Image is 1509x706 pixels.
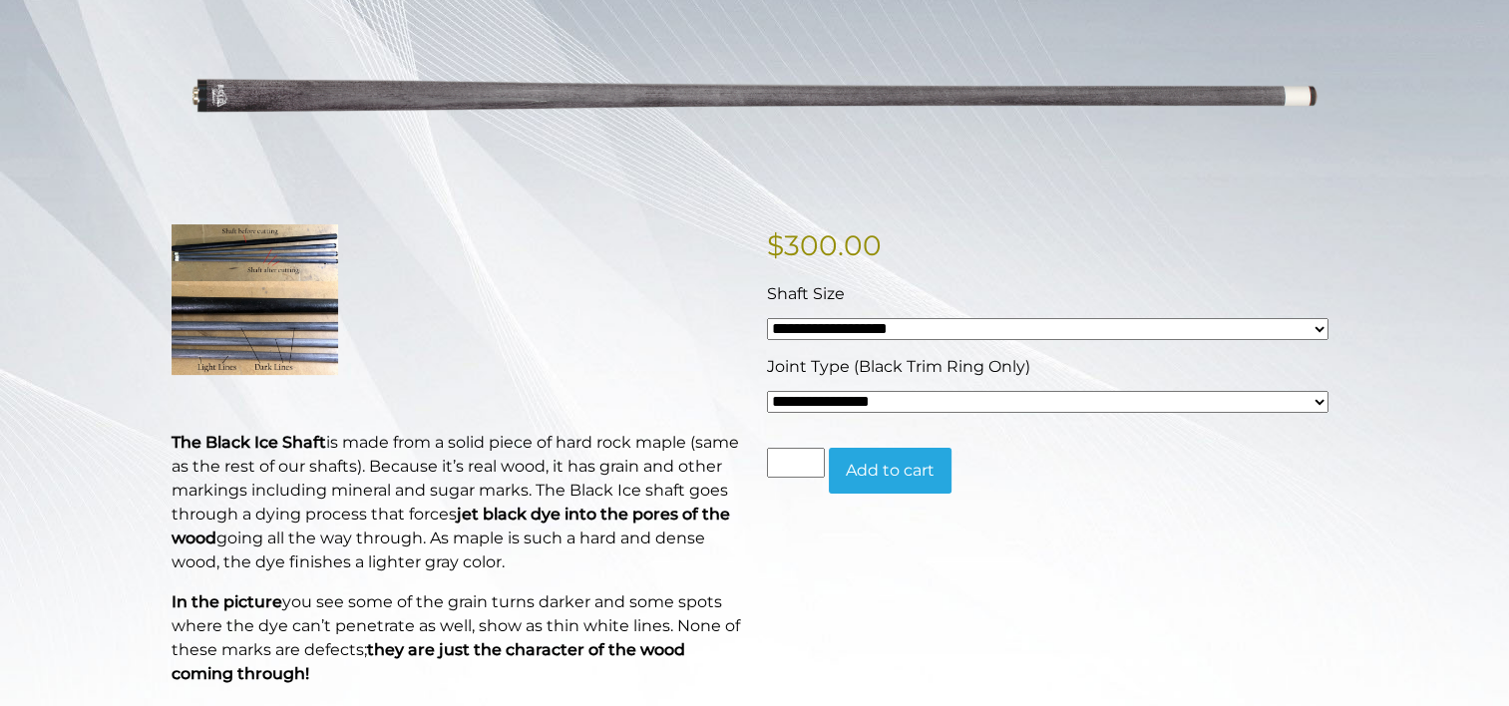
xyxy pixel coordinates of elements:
[767,284,845,303] span: Shaft Size
[172,640,685,683] strong: they are just the character of the wood coming through!
[829,448,951,494] button: Add to cart
[172,431,743,574] p: is made from a solid piece of hard rock maple (same as the rest of our shafts). Because it’s real...
[767,228,882,262] bdi: 300.00
[767,448,825,478] input: Product quantity
[172,505,730,547] b: jet black dye into the pores of the wood
[767,357,1030,376] span: Joint Type (Black Trim Ring Only)
[172,590,743,686] p: you see some of the grain turns darker and some spots where the dye can’t penetrate as well, show...
[767,228,784,262] span: $
[172,592,282,611] strong: In the picture
[172,433,326,452] strong: The Black Ice Shaft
